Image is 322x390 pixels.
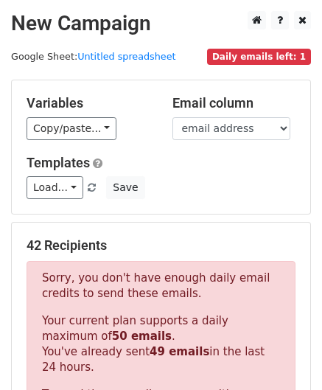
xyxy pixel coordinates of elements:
button: Save [106,176,144,199]
span: Daily emails left: 1 [207,49,311,65]
strong: 50 emails [112,330,172,343]
strong: 49 emails [150,345,209,358]
a: Daily emails left: 1 [207,51,311,62]
h5: Variables [27,95,150,111]
a: Copy/paste... [27,117,116,140]
a: Templates [27,155,90,170]
iframe: Chat Widget [248,319,322,390]
h5: 42 Recipients [27,237,295,254]
h5: Email column [172,95,296,111]
p: Your current plan supports a daily maximum of . You've already sent in the last 24 hours. [42,313,280,375]
a: Load... [27,176,83,199]
h2: New Campaign [11,11,311,36]
a: Untitled spreadsheet [77,51,175,62]
small: Google Sheet: [11,51,176,62]
p: Sorry, you don't have enough daily email credits to send these emails. [42,271,280,302]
